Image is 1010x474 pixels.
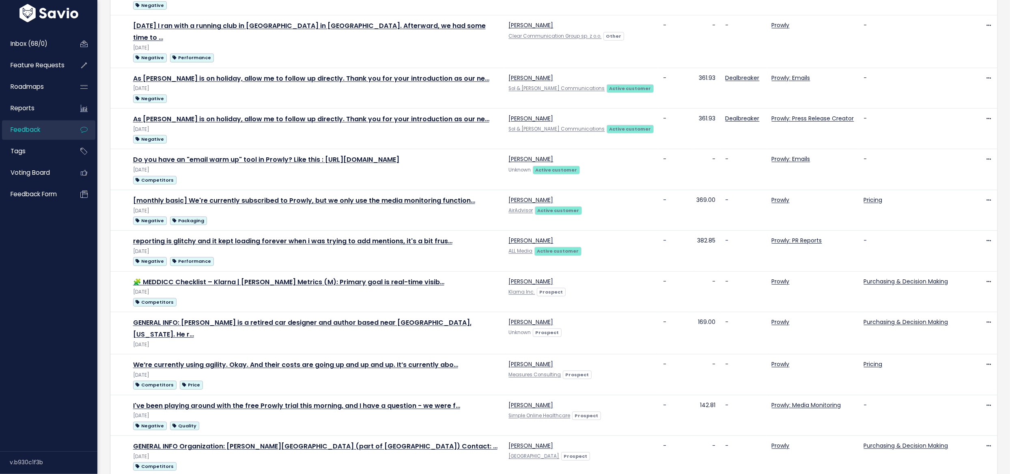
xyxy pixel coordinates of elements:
a: [PERSON_NAME] [509,401,553,409]
td: - [859,68,953,108]
span: Negative [133,135,167,144]
a: Prospect [572,411,601,419]
a: Clear Communication Group sp. z o.o. [509,33,602,39]
td: - [659,15,692,68]
a: [PERSON_NAME] [509,442,553,450]
a: Pricing [864,196,883,204]
strong: Prospect [535,329,559,336]
a: reporting is glitchy and it kept loading forever when i was trying to add mentions, it's a bit frus… [133,236,452,246]
span: Negative [133,54,167,62]
strong: Active customer [537,248,579,254]
td: - [692,149,721,190]
a: [DATE] I ran with a running club in [GEOGRAPHIC_DATA] in [GEOGRAPHIC_DATA]. Afterward, we had som... [133,21,486,42]
span: Voting Board [11,168,50,177]
td: - [659,109,692,149]
div: [DATE] [133,412,499,420]
a: Do you have an "email warm up" tool in Prowly? Like this : [URL][DOMAIN_NAME] [133,155,399,164]
a: Competitors [133,380,177,390]
td: - [659,395,692,435]
a: [PERSON_NAME] [509,21,553,29]
td: - [659,312,692,354]
a: Roadmaps [2,77,67,96]
a: Feedback [2,120,67,139]
a: [PERSON_NAME] [509,318,553,326]
a: Active customer [535,206,582,214]
a: [monthly basic] We're currently subscribed to Prowly, but we only use the media monitoring function… [133,196,475,205]
a: Dealbreaker [726,74,760,82]
span: Performance [170,257,214,266]
td: 369.00 [692,190,721,230]
td: - [721,312,767,354]
a: AirAdvisor [509,207,533,214]
td: - [659,231,692,271]
td: - [721,231,767,271]
div: [DATE] [133,247,499,256]
td: - [659,68,692,108]
td: - [859,109,953,149]
span: Feature Requests [11,61,65,69]
a: Prowly [772,277,790,285]
div: [DATE] [133,207,499,215]
a: As [PERSON_NAME] is on holiday, allow me to follow up directly. Thank you for your introduction a... [133,114,489,124]
span: Tags [11,147,26,155]
td: 382.85 [692,231,721,271]
div: [DATE] [133,341,499,349]
a: Active customer [534,247,581,255]
a: Negative [133,215,167,225]
td: - [659,354,692,395]
strong: Other [606,33,621,39]
a: Other [603,32,624,40]
td: - [859,231,953,271]
div: v.b930c1f3b [10,452,97,473]
a: Prospect [563,370,592,378]
td: - [859,15,953,68]
strong: Active customer [535,167,577,173]
a: We’re currently using agility. Okay. And their costs are going up and up and up. It’s currently abo… [133,360,458,369]
span: Unknown [509,329,531,336]
strong: Prospect [565,371,589,378]
a: Prowly: Press Release Creator [772,114,854,122]
td: - [859,395,953,435]
a: Pricing [864,360,883,368]
a: Sol & [PERSON_NAME] Communications [509,126,605,132]
a: Prospect [561,452,590,460]
a: ALL Media [509,248,533,254]
div: [DATE] [133,453,499,461]
span: Competitors [133,298,177,307]
a: Klarna Inc. [509,289,535,295]
a: Quality [170,420,199,431]
div: [DATE] [133,166,499,174]
a: Active customer [607,84,654,92]
span: Performance [170,54,214,62]
a: [PERSON_NAME] [509,196,553,204]
span: Negative [133,257,167,266]
a: Negative [133,256,167,266]
a: Negative [133,134,167,144]
a: [PERSON_NAME] [509,277,553,285]
td: 142.81 [692,395,721,435]
td: - [692,271,721,312]
span: Feedback [11,125,40,134]
a: Prowly [772,318,790,326]
a: Performance [170,52,214,62]
td: - [692,15,721,68]
a: Sol & [PERSON_NAME] Communications [509,85,605,92]
div: [DATE] [133,288,499,296]
div: [DATE] [133,125,499,134]
a: Simple Online Healthcare [509,412,571,419]
td: - [721,190,767,230]
span: Reports [11,104,34,112]
span: Quality [170,422,199,430]
a: Voting Board [2,163,67,182]
span: Packaging [170,217,207,225]
a: Prowly: PR Reports [772,236,822,245]
span: Competitors [133,381,177,389]
td: 361.93 [692,68,721,108]
span: Negative [133,422,167,430]
a: Negative [133,93,167,103]
td: 169.00 [692,312,721,354]
a: [PERSON_NAME] [509,114,553,122]
strong: Prospect [575,412,598,419]
a: Prospect [533,328,562,336]
a: Tags [2,142,67,161]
